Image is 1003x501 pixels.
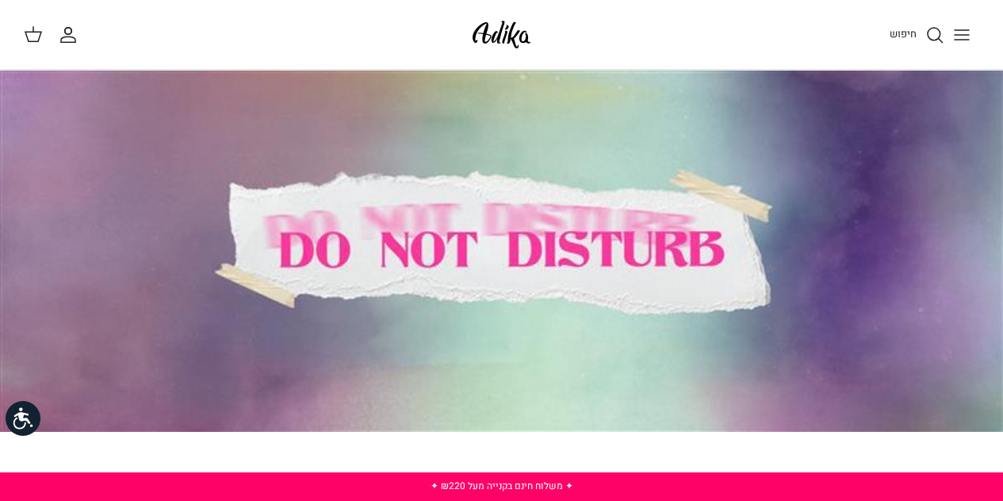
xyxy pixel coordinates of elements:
a: החשבון שלי [59,25,84,44]
button: Toggle menu [944,17,979,52]
span: חיפוש [890,26,917,41]
img: Adika IL [468,16,535,53]
a: חיפוש [890,25,944,44]
a: ✦ משלוח חינם בקנייה מעל ₪220 ✦ [431,479,573,493]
